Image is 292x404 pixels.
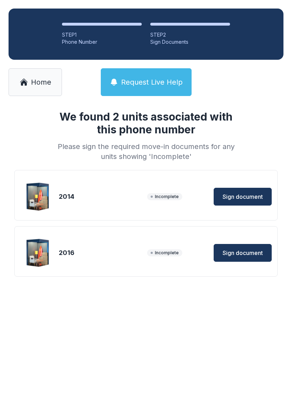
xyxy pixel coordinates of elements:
span: Sign document [223,249,263,257]
span: Request Live Help [121,77,183,87]
span: Incomplete [147,193,182,200]
span: Home [31,77,51,87]
h1: We found 2 units associated with this phone number [55,110,237,136]
span: Sign document [223,192,263,201]
div: Phone Number [62,38,142,46]
span: Incomplete [147,249,182,256]
div: 2014 [59,192,144,202]
div: Sign Documents [150,38,230,46]
div: STEP 2 [150,31,230,38]
div: 2016 [59,248,144,258]
div: Please sign the required move-in documents for any units showing 'Incomplete' [55,142,237,161]
div: STEP 1 [62,31,142,38]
